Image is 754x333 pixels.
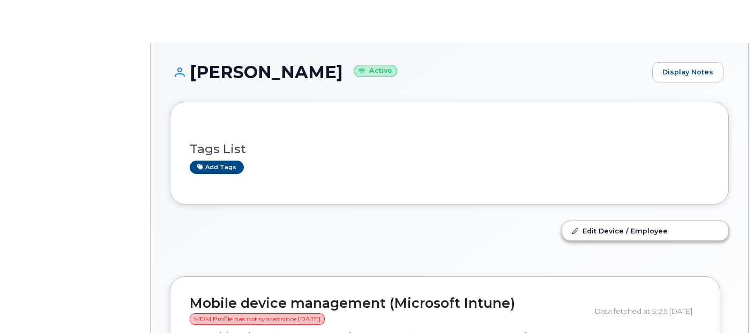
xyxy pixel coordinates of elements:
[354,65,397,77] small: Active
[190,313,325,325] span: MDM Profile has not synced since [DATE]
[562,221,728,240] a: Edit Device / Employee
[190,296,587,326] h2: Mobile device management (Microsoft Intune)
[170,63,647,81] h1: [PERSON_NAME]
[595,301,700,321] div: Data fetched at 5:25 [DATE]
[190,142,709,156] h3: Tags List
[190,161,244,174] a: Add tags
[652,62,723,82] a: Display Notes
